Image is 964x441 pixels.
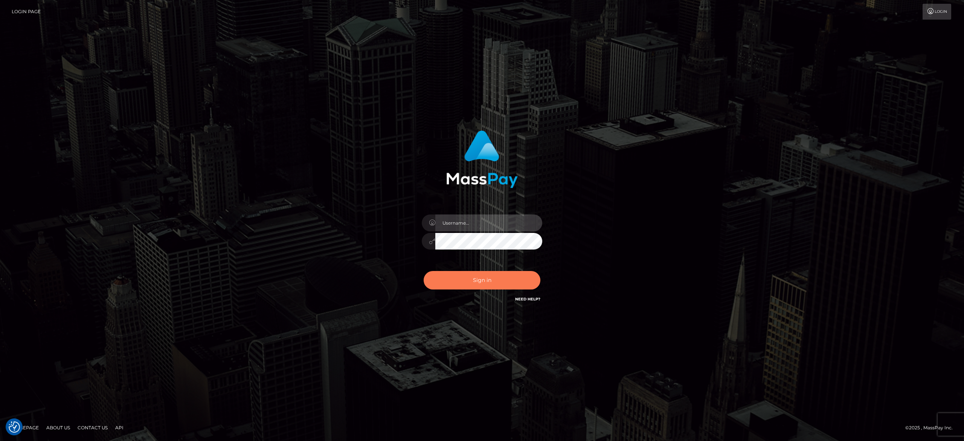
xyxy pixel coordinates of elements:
input: Username... [435,214,542,231]
button: Consent Preferences [9,421,20,433]
a: About Us [43,422,73,433]
a: API [112,422,127,433]
img: MassPay Login [446,130,518,188]
div: © 2025 , MassPay Inc. [905,424,958,432]
button: Sign in [424,271,540,289]
a: Need Help? [515,297,540,302]
img: Revisit consent button [9,421,20,433]
a: Contact Us [75,422,111,433]
a: Login [923,4,951,20]
a: Homepage [8,422,42,433]
a: Login Page [12,4,41,20]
